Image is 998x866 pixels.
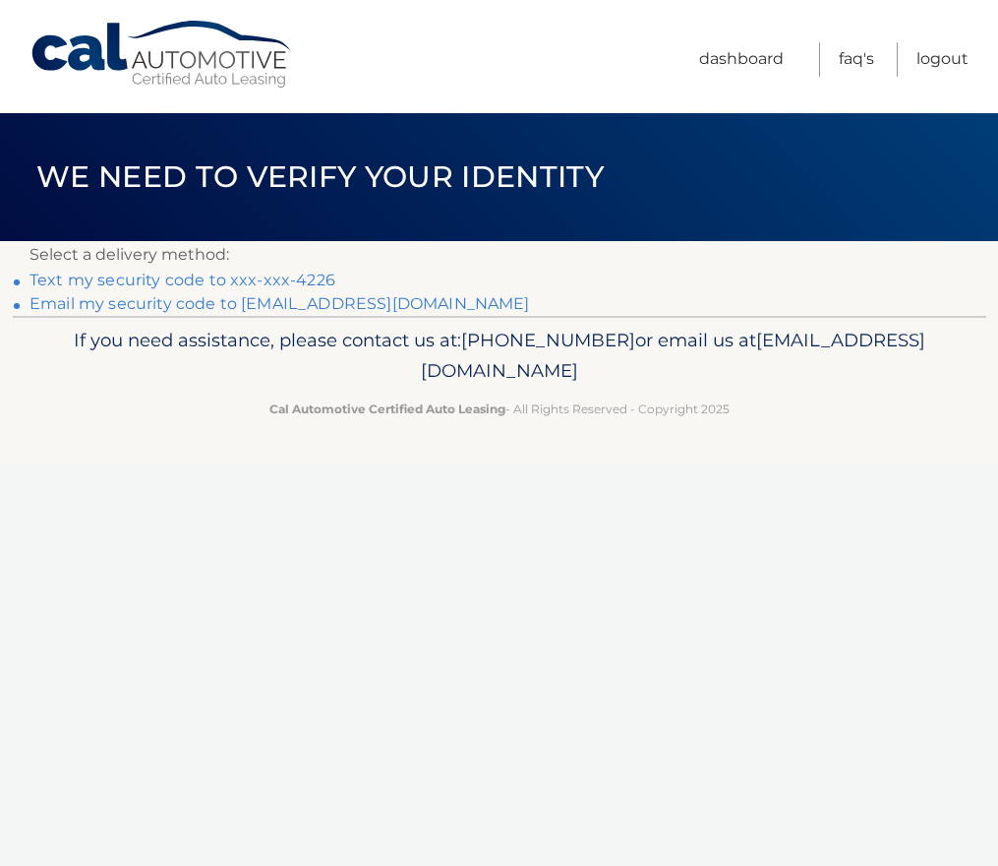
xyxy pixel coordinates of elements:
[699,42,784,77] a: Dashboard
[461,329,635,351] span: [PHONE_NUMBER]
[29,20,295,90] a: Cal Automotive
[839,42,874,77] a: FAQ's
[269,402,505,416] strong: Cal Automotive Certified Auto Leasing
[42,325,957,388] p: If you need assistance, please contact us at: or email us at
[29,241,969,269] p: Select a delivery method:
[916,42,969,77] a: Logout
[42,399,957,419] p: - All Rights Reserved - Copyright 2025
[29,271,335,289] a: Text my security code to xxx-xxx-4226
[36,158,604,195] span: We need to verify your identity
[29,294,530,313] a: Email my security code to [EMAIL_ADDRESS][DOMAIN_NAME]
